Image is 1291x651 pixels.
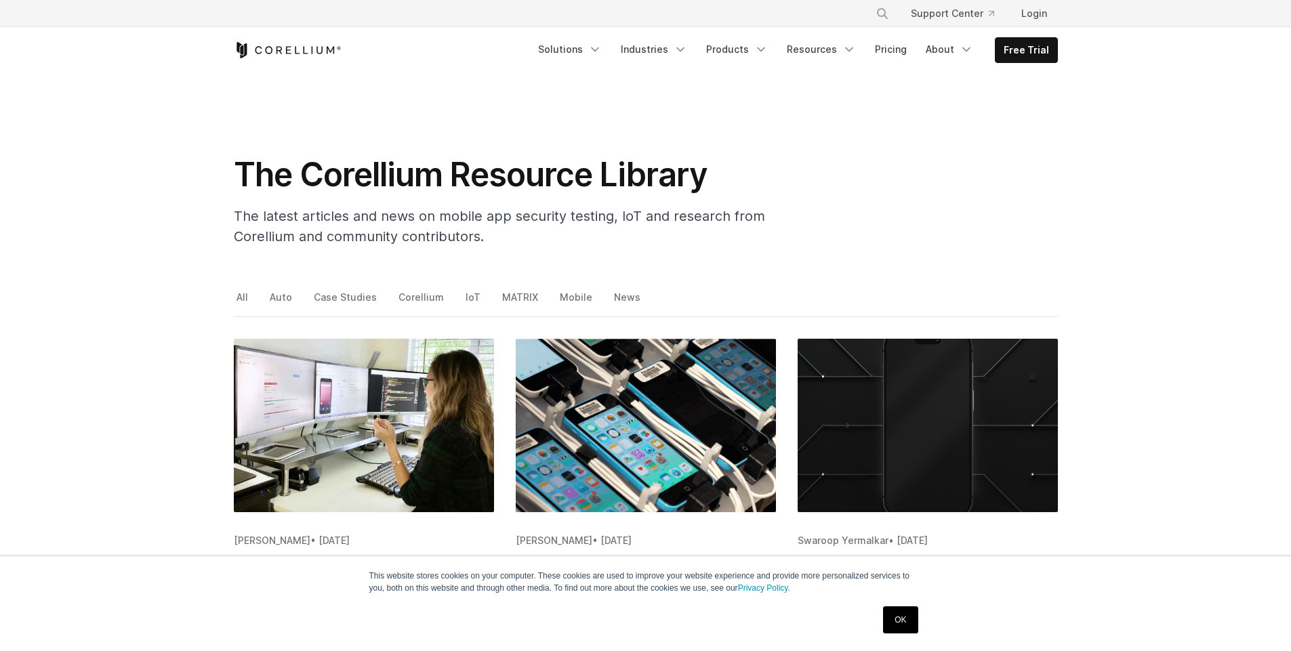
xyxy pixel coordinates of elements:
a: Auto [267,288,297,316]
span: [DATE] [897,534,928,546]
a: Case Studies [311,288,382,316]
a: Solutions [530,37,610,62]
a: Pricing [867,37,915,62]
div: • [516,534,776,547]
span: [DATE] [319,534,350,546]
a: Industries [613,37,695,62]
div: Navigation Menu [859,1,1058,26]
img: Sophisticated Simulation Still Isn’t Real - Just Ask Mobile App Developers [516,339,776,512]
a: Corellium Home [234,42,342,58]
a: Products [698,37,776,62]
a: Corellium [396,288,449,316]
a: Support Center [900,1,1005,26]
div: • [798,534,1058,547]
span: [PERSON_NAME] [234,534,310,546]
a: Resources [779,37,864,62]
a: All [234,288,253,316]
a: IoT [463,288,485,316]
a: About [918,37,981,62]
span: [DATE] [600,534,632,546]
a: Mobile [557,288,597,316]
a: MATRIX [499,288,543,316]
a: Privacy Policy. [738,583,790,593]
a: Free Trial [996,38,1057,62]
h1: The Corellium Resource Library [234,154,776,195]
a: OK [883,606,918,633]
p: This website stores cookies on your computer. These cookies are used to improve your website expe... [369,570,922,594]
div: Navigation Menu [530,37,1058,63]
button: Search [870,1,895,26]
span: Swaroop Yermalkar [798,534,888,546]
span: The latest articles and news on mobile app security testing, IoT and research from Corellium and ... [234,208,765,245]
div: • [234,534,494,547]
img: Beyond Static Scans: How Corellium MATRIX Transforms Mobile DevSecOps with Continuous Runtime Tes... [798,339,1058,512]
a: Login [1010,1,1058,26]
a: News [611,288,645,316]
img: 3 Mobile App Security Testing Challenges And How to Solve Them in 2025 [234,339,494,512]
span: [PERSON_NAME] [516,534,592,546]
